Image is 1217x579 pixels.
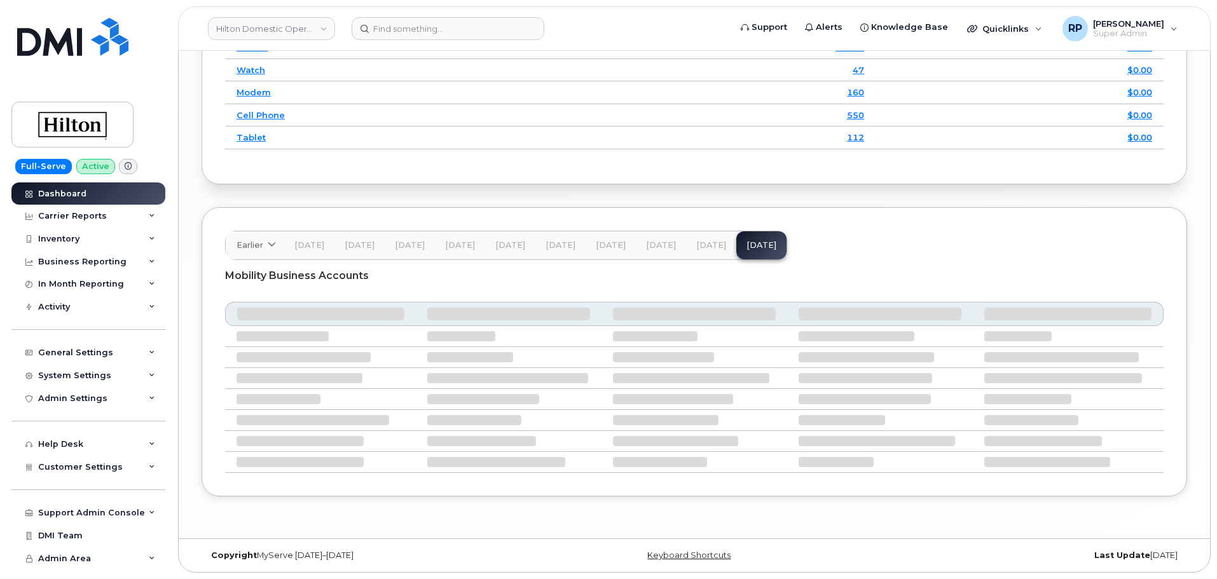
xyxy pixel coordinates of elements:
div: Mobility Business Accounts [225,260,1164,292]
a: Alerts [796,15,851,40]
span: RP [1068,21,1082,36]
a: Watch [237,65,265,75]
span: [DATE] [445,240,475,250]
span: Super Admin [1093,29,1164,39]
strong: Copyright [211,550,257,560]
span: [DATE] [495,240,525,250]
span: [DATE] [395,240,425,250]
a: $0.00 [1127,110,1152,120]
a: Knowledge Base [851,15,957,40]
input: Find something... [352,17,544,40]
a: Keyboard Shortcuts [647,550,731,560]
span: [DATE] [646,240,676,250]
a: Tablet [237,132,266,142]
iframe: Messenger Launcher [1162,524,1207,569]
span: [DATE] [546,240,575,250]
span: [DATE] [596,240,626,250]
div: MyServe [DATE]–[DATE] [202,550,530,561]
a: $0.00 [1127,132,1152,142]
a: $0.00 [1127,65,1152,75]
a: 550 [847,110,864,120]
span: Alerts [816,21,842,34]
a: Hilton Domestic Operating Company Inc [208,17,335,40]
span: Earlier [237,239,263,251]
span: Quicklinks [982,24,1029,34]
div: [DATE] [858,550,1187,561]
span: [DATE] [345,240,375,250]
a: 47 [853,65,864,75]
a: Modem [237,87,271,97]
span: [DATE] [294,240,324,250]
div: Quicklinks [958,16,1051,41]
span: Knowledge Base [871,21,948,34]
a: Earlier [226,231,284,259]
a: 160 [847,87,864,97]
span: Support [752,21,787,34]
strong: Last Update [1094,550,1150,560]
span: [PERSON_NAME] [1093,18,1164,29]
div: Ryan Partack [1054,16,1186,41]
a: Support [732,15,796,40]
a: Cell Phone [237,110,285,120]
a: $0.00 [1127,87,1152,97]
a: 112 [847,132,864,142]
span: [DATE] [696,240,726,250]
